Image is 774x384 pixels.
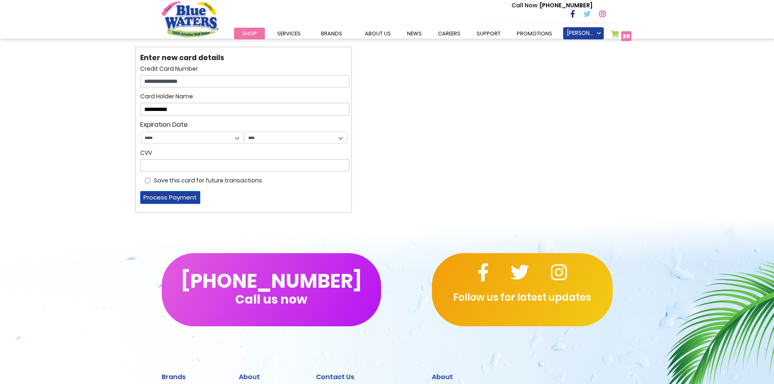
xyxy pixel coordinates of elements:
span: Shop [242,30,257,37]
span: Call us now [235,297,307,302]
a: Promotions [509,28,560,39]
h2: About [432,373,613,381]
label: Expiration Date [140,120,188,130]
a: support [468,28,509,39]
a: careers [430,28,468,39]
a: about us [357,28,399,39]
button: [PHONE_NUMBER]Call us now [162,253,381,326]
span: 20 [622,32,630,40]
a: [PERSON_NAME] [563,27,604,39]
button: Process Payment [140,191,200,204]
h2: About [239,373,304,381]
span: Brands [321,30,342,37]
label: Save this card for future transactions [154,176,262,185]
label: Card Holder Name [140,92,193,101]
label: CVV [140,149,152,157]
h2: Brands [162,373,227,381]
h2: Contact Us [316,373,420,381]
label: Credit Card Number [140,65,198,73]
p: [PHONE_NUMBER] [512,1,592,10]
p: Follow us for latest updates [432,290,613,305]
span: Call Now : [512,1,540,9]
a: News [399,28,430,39]
span: Services [277,30,301,37]
a: store logo [162,1,219,37]
b: Enter new card details [140,53,224,63]
a: 20 [611,30,632,42]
